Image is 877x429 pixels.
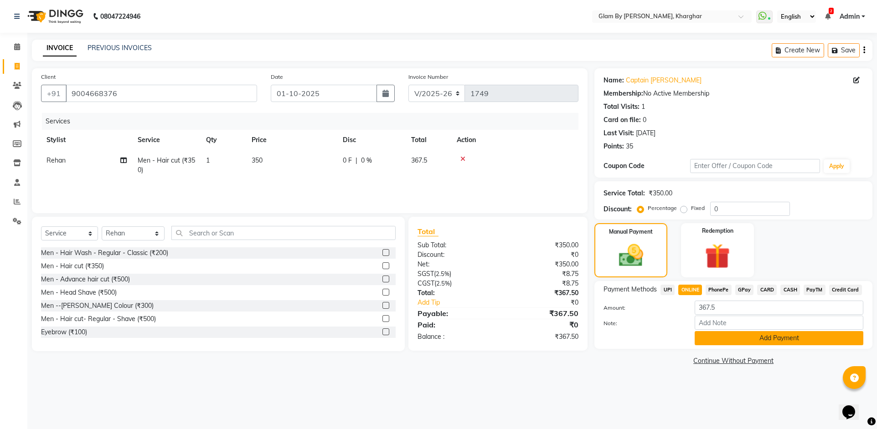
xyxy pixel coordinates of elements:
[702,227,733,235] label: Redemption
[604,189,645,198] div: Service Total:
[46,156,66,164] span: Rehan
[780,285,800,295] span: CASH
[23,4,86,29] img: logo
[41,314,156,324] div: Men - Hair cut- Regular - Shave (₹500)
[757,285,777,295] span: CARD
[735,285,754,295] span: GPay
[411,156,427,164] span: 367.5
[597,319,688,327] label: Note:
[604,115,641,125] div: Card on file:
[498,240,586,250] div: ₹350.00
[498,260,586,269] div: ₹350.00
[706,285,732,295] span: PhonePe
[697,240,738,272] img: _gift.svg
[498,250,586,260] div: ₹0
[418,270,434,278] span: SGST
[411,260,498,269] div: Net:
[804,285,825,295] span: PayTM
[41,130,132,150] th: Stylist
[597,304,688,312] label: Amount:
[498,308,586,319] div: ₹367.50
[695,331,863,345] button: Add Payment
[411,269,498,279] div: ( )
[604,89,643,98] div: Membership:
[41,327,87,337] div: Eyebrow (₹100)
[66,85,257,102] input: Search by Name/Mobile/Email/Code
[596,356,871,366] a: Continue Without Payment
[246,130,337,150] th: Price
[829,8,834,14] span: 2
[411,279,498,288] div: ( )
[411,319,498,330] div: Paid:
[609,228,653,236] label: Manual Payment
[695,316,863,330] input: Add Note
[824,159,850,173] button: Apply
[604,102,640,112] div: Total Visits:
[408,73,448,81] label: Invoice Number
[498,288,586,298] div: ₹367.50
[498,332,586,342] div: ₹367.50
[626,142,633,151] div: 35
[513,298,586,307] div: ₹0
[411,288,498,298] div: Total:
[88,44,152,52] a: PREVIOUS INVOICES
[41,301,154,311] div: Men --[PERSON_NAME] Colour (₹300)
[411,308,498,319] div: Payable:
[825,12,831,20] a: 2
[43,40,77,56] a: INVOICE
[604,161,690,171] div: Coupon Code
[206,156,210,164] span: 1
[171,226,396,240] input: Search or Scan
[41,248,168,258] div: Men - Hair Wash - Regular - Classic (₹200)
[772,43,824,57] button: Create New
[611,241,651,270] img: _cash.svg
[41,261,104,271] div: Men - Hair cut (₹350)
[840,12,860,21] span: Admin
[411,332,498,342] div: Balance :
[132,130,201,150] th: Service
[337,130,406,150] th: Disc
[436,280,450,287] span: 2.5%
[411,298,513,307] a: Add Tip
[626,76,702,85] a: Captain [PERSON_NAME]
[41,73,56,81] label: Client
[828,43,860,57] button: Save
[411,240,498,250] div: Sub Total:
[643,115,646,125] div: 0
[498,319,586,330] div: ₹0
[436,270,449,277] span: 2.5%
[498,279,586,288] div: ₹8.75
[451,130,578,150] th: Action
[636,128,655,138] div: [DATE]
[604,142,624,151] div: Points:
[690,159,820,173] input: Enter Offer / Coupon Code
[648,204,677,212] label: Percentage
[691,204,705,212] label: Fixed
[411,250,498,260] div: Discount:
[418,279,434,287] span: CGST
[641,102,645,112] div: 1
[201,130,246,150] th: Qty
[252,156,263,164] span: 350
[406,130,451,150] th: Total
[604,128,634,138] div: Last Visit:
[604,76,624,85] div: Name:
[660,285,675,295] span: UPI
[649,189,672,198] div: ₹350.00
[604,89,863,98] div: No Active Membership
[829,285,862,295] span: Credit Card
[839,393,868,420] iframe: chat widget
[695,301,863,315] input: Amount
[418,227,438,236] span: Total
[100,4,140,29] b: 08047224946
[343,156,352,165] span: 0 F
[41,288,117,297] div: Men - Head Shave (₹500)
[138,156,195,174] span: Men - Hair cut (₹350)
[271,73,283,81] label: Date
[361,156,372,165] span: 0 %
[356,156,357,165] span: |
[42,113,585,130] div: Services
[604,285,657,294] span: Payment Methods
[604,204,632,214] div: Discount:
[678,285,702,295] span: ONLINE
